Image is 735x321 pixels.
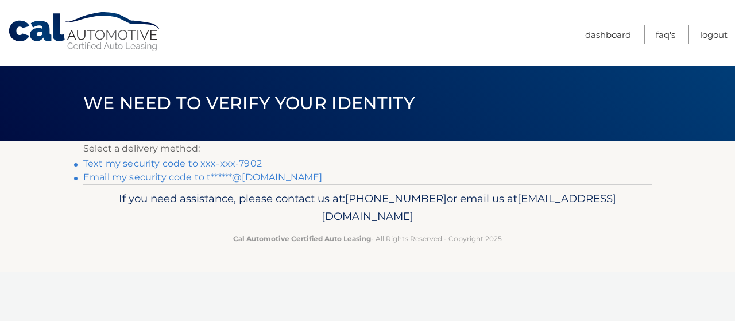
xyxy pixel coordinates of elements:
[345,192,447,205] span: [PHONE_NUMBER]
[585,25,631,44] a: Dashboard
[91,189,644,226] p: If you need assistance, please contact us at: or email us at
[233,234,371,243] strong: Cal Automotive Certified Auto Leasing
[83,172,323,183] a: Email my security code to t******@[DOMAIN_NAME]
[83,141,652,157] p: Select a delivery method:
[83,158,262,169] a: Text my security code to xxx-xxx-7902
[83,92,415,114] span: We need to verify your identity
[700,25,728,44] a: Logout
[7,11,163,52] a: Cal Automotive
[656,25,675,44] a: FAQ's
[91,233,644,245] p: - All Rights Reserved - Copyright 2025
